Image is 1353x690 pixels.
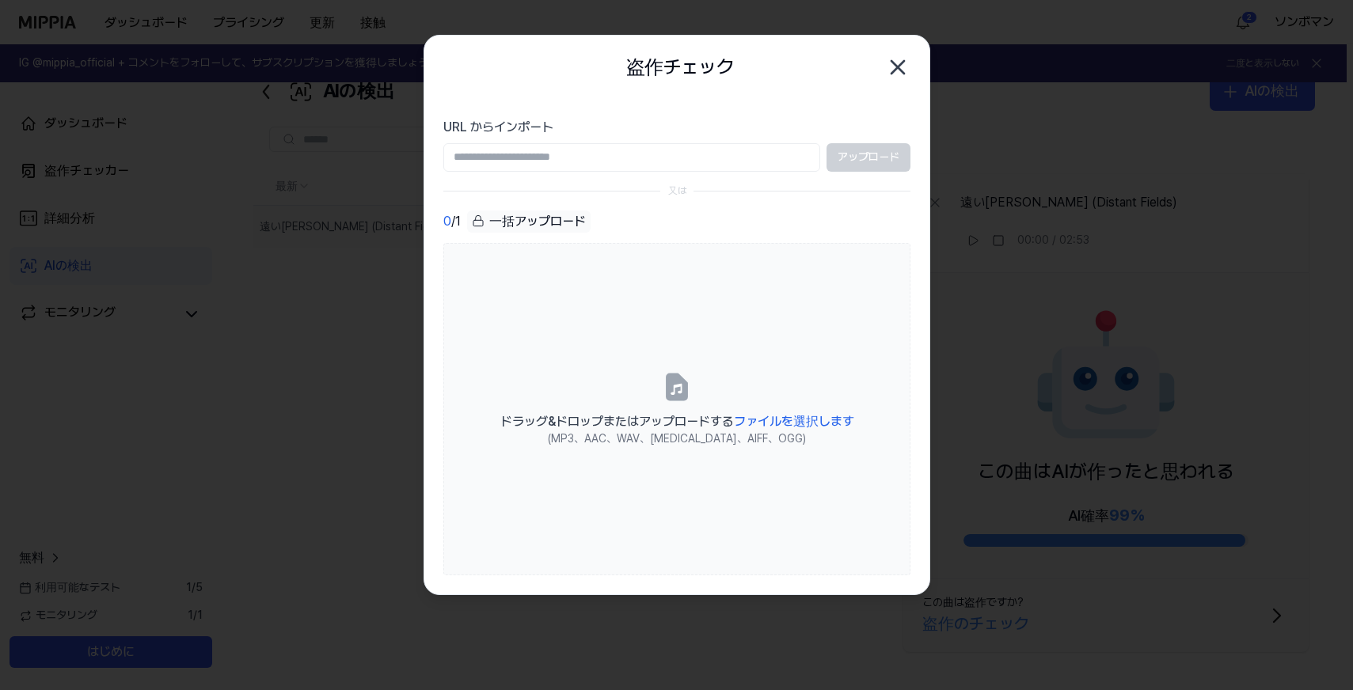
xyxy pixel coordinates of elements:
[625,51,733,82] h2: 盗作チェック
[443,118,910,137] label: URL からインポート
[443,210,461,233] div: /
[489,211,586,230] font: 一括アップロード
[500,414,853,429] span: ドラッグ&ドロップまたはアップロードする
[455,212,461,231] font: 1
[500,431,853,447] div: (MP3、AAC、WAV、[MEDICAL_DATA]、AIFF、OGG)
[733,414,853,429] span: ファイルを選択します
[443,212,451,231] span: 0
[467,210,591,233] button: 一括アップロード
[667,184,686,198] div: 又は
